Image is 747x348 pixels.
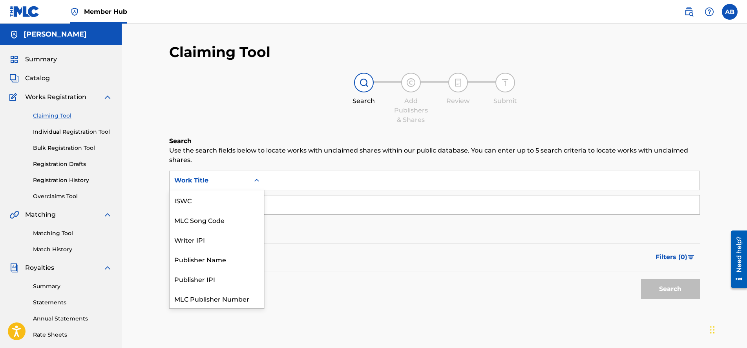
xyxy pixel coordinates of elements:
div: Add Publishers & Shares [391,96,431,125]
img: help [705,7,714,17]
img: filter [688,255,694,260]
img: expand [103,263,112,273]
div: Search [344,96,384,106]
img: step indicator icon for Review [453,78,463,87]
img: Accounts [9,30,19,39]
form: Search Form [169,171,700,303]
p: Use the search fields below to locate works with unclaimed shares within our public database. You... [169,146,700,165]
img: step indicator icon for Add Publishers & Shares [406,78,416,87]
h2: Claiming Tool [169,43,270,61]
span: Matching [25,210,56,219]
div: Drag [710,318,715,342]
a: Registration History [33,176,112,184]
img: Top Rightsholder [70,7,79,17]
a: CatalogCatalog [9,74,50,83]
a: Bulk Registration Tool [33,144,112,152]
span: Summary [25,55,57,64]
a: Rate Sheets [33,331,112,339]
span: Catalog [25,74,50,83]
a: Public Search [681,4,697,20]
div: Writer IPI [170,230,264,249]
div: Work Title [174,176,245,185]
div: Publisher Name [170,249,264,269]
img: Royalties [9,263,19,273]
a: Individual Registration Tool [33,128,112,136]
div: Help [701,4,717,20]
div: ISWC [170,190,264,210]
img: step indicator icon for Submit [500,78,510,87]
span: Filters ( 0 ) [656,252,687,262]
a: Match History [33,245,112,254]
a: Registration Drafts [33,160,112,168]
img: expand [103,210,112,219]
div: MLC Publisher Number [170,289,264,308]
a: Annual Statements [33,315,112,323]
img: step indicator icon for Search [359,78,369,87]
div: Review [438,96,478,106]
a: Summary [33,282,112,291]
a: Statements [33,298,112,307]
span: Works Registration [25,92,86,102]
div: MLC Song Code [170,210,264,230]
img: MLC Logo [9,6,40,17]
div: User Menu [722,4,738,20]
iframe: Resource Center [725,228,747,291]
iframe: Chat Widget [708,310,747,348]
a: Claiming Tool [33,112,112,120]
img: search [684,7,694,17]
a: Overclaims Tool [33,192,112,201]
span: Royalties [25,263,54,273]
a: Matching Tool [33,229,112,238]
img: Works Registration [9,92,20,102]
button: Filters (0) [651,247,700,267]
h5: Asome Bide Jr [24,30,87,39]
img: Catalog [9,74,19,83]
a: SummarySummary [9,55,57,64]
div: Submit [486,96,525,106]
img: Matching [9,210,19,219]
span: Member Hub [84,7,127,16]
img: Summary [9,55,19,64]
h6: Search [169,136,700,146]
div: Publisher IPI [170,269,264,289]
img: expand [103,92,112,102]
